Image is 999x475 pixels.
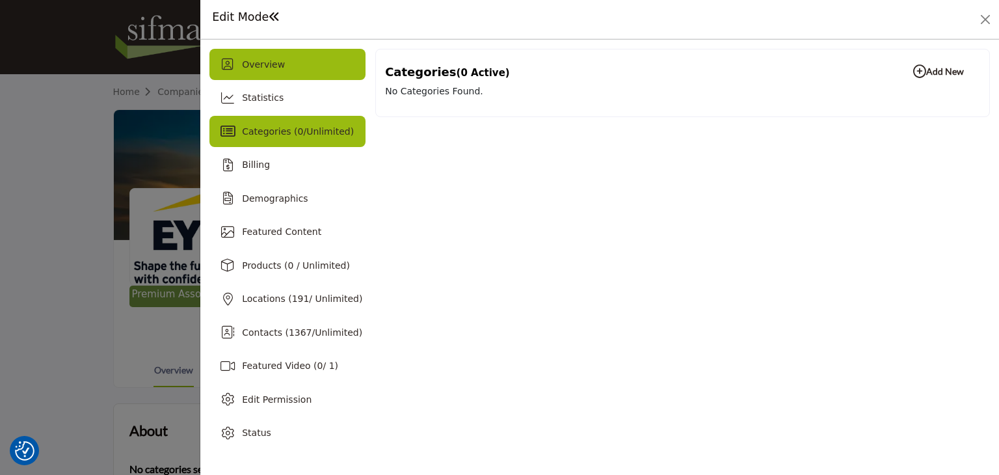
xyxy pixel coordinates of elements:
[242,260,350,271] span: Products (0 / Unlimited)
[242,394,312,405] span: Edit Permission
[242,428,271,438] span: Status
[913,65,964,78] b: Add New
[317,360,323,371] span: 0
[242,360,338,371] span: Featured Video ( / 1)
[292,293,310,304] span: 191
[913,65,926,78] i: Add New
[15,441,34,461] img: Revisit consent button
[242,92,284,103] span: Statistics
[242,159,270,170] span: Billing
[242,193,308,204] span: Demographics
[306,126,350,137] span: Unlimited
[315,327,358,338] span: Unlimited
[976,10,994,29] button: Close
[298,126,304,137] span: 0
[242,226,321,237] span: Featured Content
[897,59,980,85] button: Add New
[242,126,354,137] span: Categories ( / )
[385,63,510,81] p: Categories
[457,67,510,79] span: (0 Active)
[385,85,980,98] p: No Categories Found.
[212,10,280,24] h1: Edit Mode
[15,441,34,461] button: Consent Preferences
[242,293,362,304] span: Locations ( / Unlimited)
[242,59,285,70] span: Overview
[289,327,312,338] span: 1367
[242,327,362,338] span: Contacts ( / )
